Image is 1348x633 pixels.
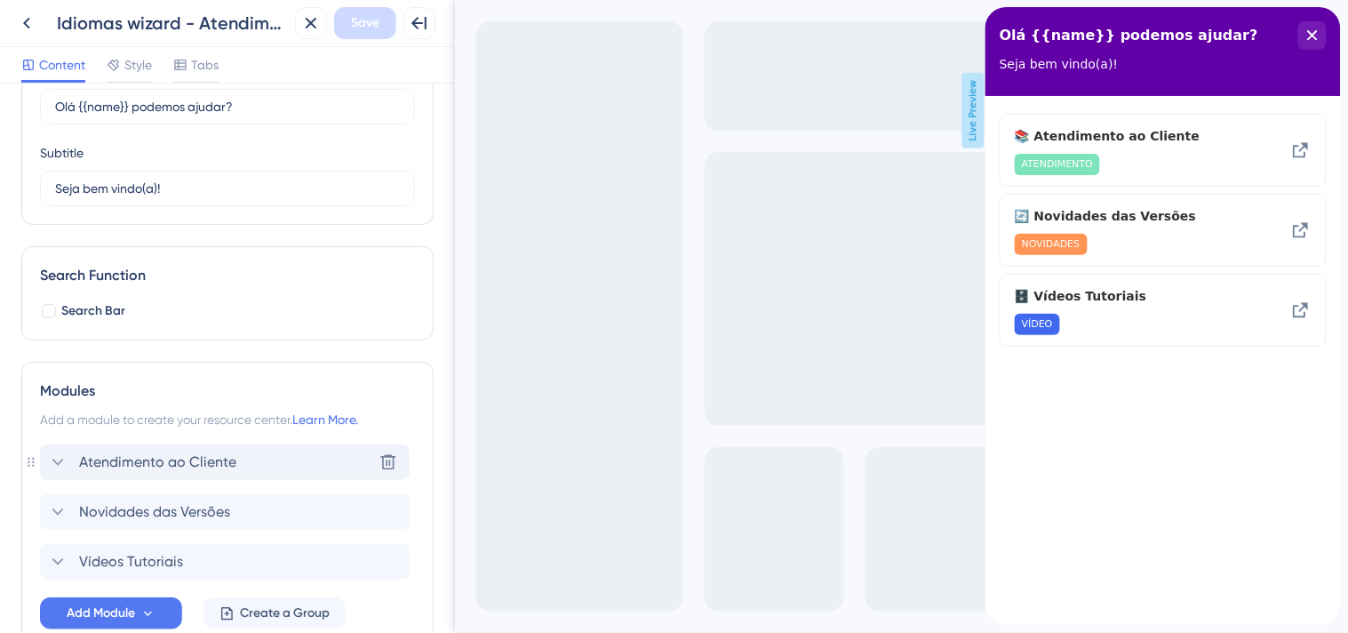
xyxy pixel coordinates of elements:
[40,445,415,480] div: Atendimento ao Cliente
[79,551,183,573] span: Vídeos Tutoriais
[29,118,238,140] span: 📚 Atendimento ao Cliente
[55,97,400,116] input: Title
[14,15,273,42] span: Olá {{name}} podemos ajudar?
[67,603,135,624] span: Add Module
[29,278,238,300] span: 🗄️ Vídeos Tutoriais
[29,278,267,328] div: Vídeos Tutoriais
[507,73,530,148] span: Live Preview
[40,544,415,580] div: Vídeos Tutoriais
[29,198,238,220] span: 🔄 Novidades das Versões
[61,300,125,322] span: Search Bar
[39,54,85,76] span: Content
[334,7,396,39] button: Save
[203,597,346,629] button: Create a Group
[40,265,415,286] div: Search Function
[36,150,108,164] span: ATENDIMENTO
[40,142,84,164] div: Subtitle
[40,597,182,629] button: Add Module
[29,118,267,168] div: Atendimento ao Cliente
[36,310,68,325] span: VÍDEO
[124,54,152,76] span: Style
[240,603,330,624] span: Create a Group
[191,54,219,76] span: Tabs
[351,12,379,34] span: Save
[180,9,187,23] div: 3
[40,381,415,402] div: Modules
[79,501,230,523] span: Novidades das Versões
[36,230,95,244] span: NOVIDADES
[292,413,358,427] a: Learn More.
[14,50,133,64] span: Seja bem vindo(a)!
[29,198,267,248] div: Novidades das Versões
[79,452,236,473] span: Atendimento ao Cliente
[57,11,288,36] div: Idiomas wizard - Atendimento ao Cliente
[313,14,341,43] div: close resource center
[55,179,400,198] input: Description
[34,4,169,26] span: Atendimento Online
[40,494,415,530] div: Novidades das Versões
[40,413,292,427] span: Add a module to create your resource center.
